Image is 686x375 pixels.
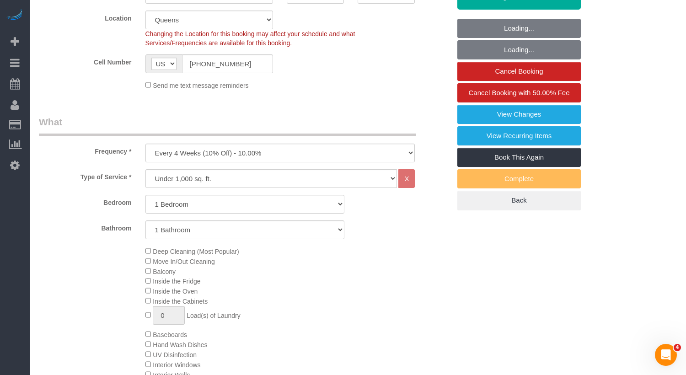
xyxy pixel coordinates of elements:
[153,248,239,255] span: Deep Cleaning (Most Popular)
[457,83,581,102] a: Cancel Booking with 50.00% Fee
[32,169,139,182] label: Type of Service *
[153,278,200,285] span: Inside the Fridge
[469,89,570,96] span: Cancel Booking with 50.00% Fee
[153,258,214,265] span: Move In/Out Cleaning
[5,9,24,22] img: Automaid Logo
[39,115,416,136] legend: What
[32,144,139,156] label: Frequency *
[145,30,355,47] span: Changing the Location for this booking may affect your schedule and what Services/Frequencies are...
[153,341,207,348] span: Hand Wash Dishes
[32,54,139,67] label: Cell Number
[457,105,581,124] a: View Changes
[32,11,139,23] label: Location
[457,148,581,167] a: Book This Again
[457,62,581,81] a: Cancel Booking
[153,331,187,338] span: Baseboards
[457,126,581,145] a: View Recurring Items
[153,351,197,359] span: UV Disinfection
[187,312,241,319] span: Load(s) of Laundry
[153,268,176,275] span: Balcony
[32,220,139,233] label: Bathroom
[153,82,248,89] span: Send me text message reminders
[32,195,139,207] label: Bedroom
[182,54,273,73] input: Cell Number
[457,191,581,210] a: Back
[153,288,198,295] span: Inside the Oven
[655,344,677,366] iframe: Intercom live chat
[153,298,208,305] span: Inside the Cabinets
[153,361,200,369] span: Interior Windows
[674,344,681,351] span: 4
